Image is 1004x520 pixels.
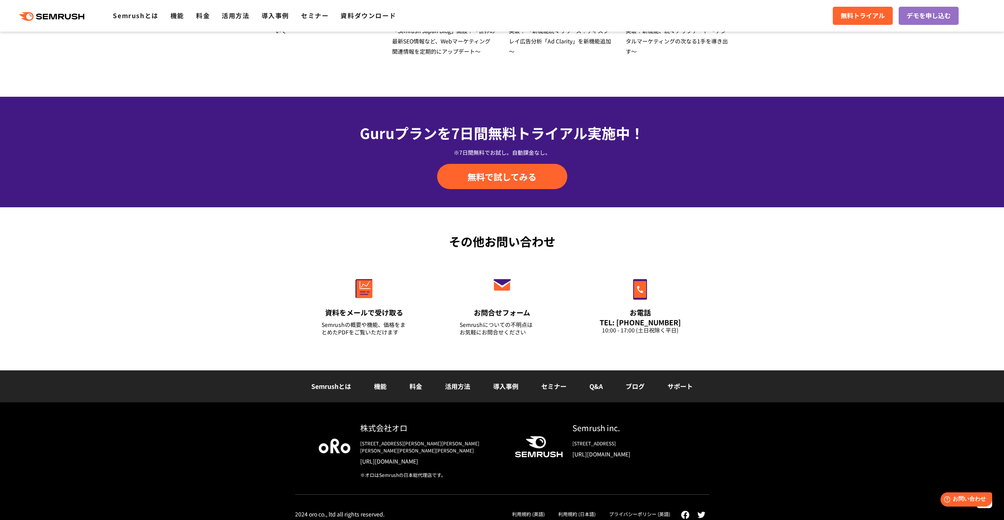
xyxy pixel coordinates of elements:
[360,422,502,434] div: 株式会社オロ
[572,450,686,458] a: [URL][DOMAIN_NAME]
[305,262,423,346] a: 資料をメールで受け取る Semrushの概要や機能、価格をまとめたPDFをご覧いただけます
[295,511,385,518] div: 2024 oro co., ltd all rights reserved.
[681,511,690,519] img: facebook
[340,11,396,20] a: 資料ダウンロード
[170,11,184,20] a: 機能
[841,11,885,21] span: 無料トライアル
[295,148,709,156] div: ※7日間無料でお試し。自動課金なし。
[392,17,495,55] span: Semrushの新オウンドメディア 「Semrush Japan Blog」開設！～世界の最新SEO情報など、Webマーケティング関連情報を定期的にアップデート～
[488,122,644,143] span: 無料トライアル実施中！
[509,17,611,55] span: 「Semrush」国内登録アカウント10,000突破！ ～新機能続々リリース！ディスプレイ広告分析「Ad Clarity」を新機能追加～
[275,17,377,35] span: Semrush の登録国外事業者への登録について
[360,440,502,454] div: [STREET_ADDRESS][PERSON_NAME][PERSON_NAME][PERSON_NAME][PERSON_NAME][PERSON_NAME]
[311,381,351,391] a: Semrushとは
[196,11,210,20] a: 料金
[541,381,567,391] a: セミナー
[833,7,893,25] a: 無料トライアル
[598,327,683,334] div: 10:00 - 17:00 (土日祝除く平日)
[572,440,686,447] div: [STREET_ADDRESS]
[589,381,603,391] a: Q&A
[899,7,959,25] a: デモを申し込む
[598,308,683,317] div: お電話
[113,11,158,20] a: Semrushとは
[360,471,502,479] div: ※オロはSemrushの日本総代理店です。
[460,321,545,336] div: Semrushについての不明点は お気軽にお問合せください
[572,422,686,434] div: Semrush inc.
[262,11,289,20] a: 導入事例
[512,511,545,517] a: 利用規約 (英語)
[409,381,422,391] a: 料金
[301,11,329,20] a: セミナー
[626,381,645,391] a: ブログ
[667,381,693,391] a: サポート
[626,17,728,55] span: 『Semrush』国内利用アカウント7,000突破！新機能、続々アップデート ～デジタルマーケティングの次なる1手を導き出す～
[437,164,567,189] a: 無料で試してみる
[222,11,249,20] a: 活用方法
[322,308,407,317] div: 資料をメールで受け取る
[467,171,537,182] span: 無料で試してみる
[907,11,951,21] span: デモを申し込む
[319,439,350,453] img: oro company
[460,308,545,317] div: お問合せフォーム
[934,489,995,511] iframe: Help widget launcher
[295,233,709,250] div: その他お問い合わせ
[697,512,705,518] img: twitter
[445,381,470,391] a: 活用方法
[322,321,407,336] div: Semrushの概要や機能、価格をまとめたPDFをご覧いただけます
[598,318,683,327] div: TEL: [PHONE_NUMBER]
[609,511,670,517] a: プライバシーポリシー (英語)
[493,381,518,391] a: 導入事例
[295,122,709,143] div: Guruプランを7日間
[558,511,596,517] a: 利用規約 (日本語)
[360,457,502,465] a: [URL][DOMAIN_NAME]
[443,262,561,346] a: お問合せフォーム Semrushについての不明点はお気軽にお問合せください
[374,381,387,391] a: 機能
